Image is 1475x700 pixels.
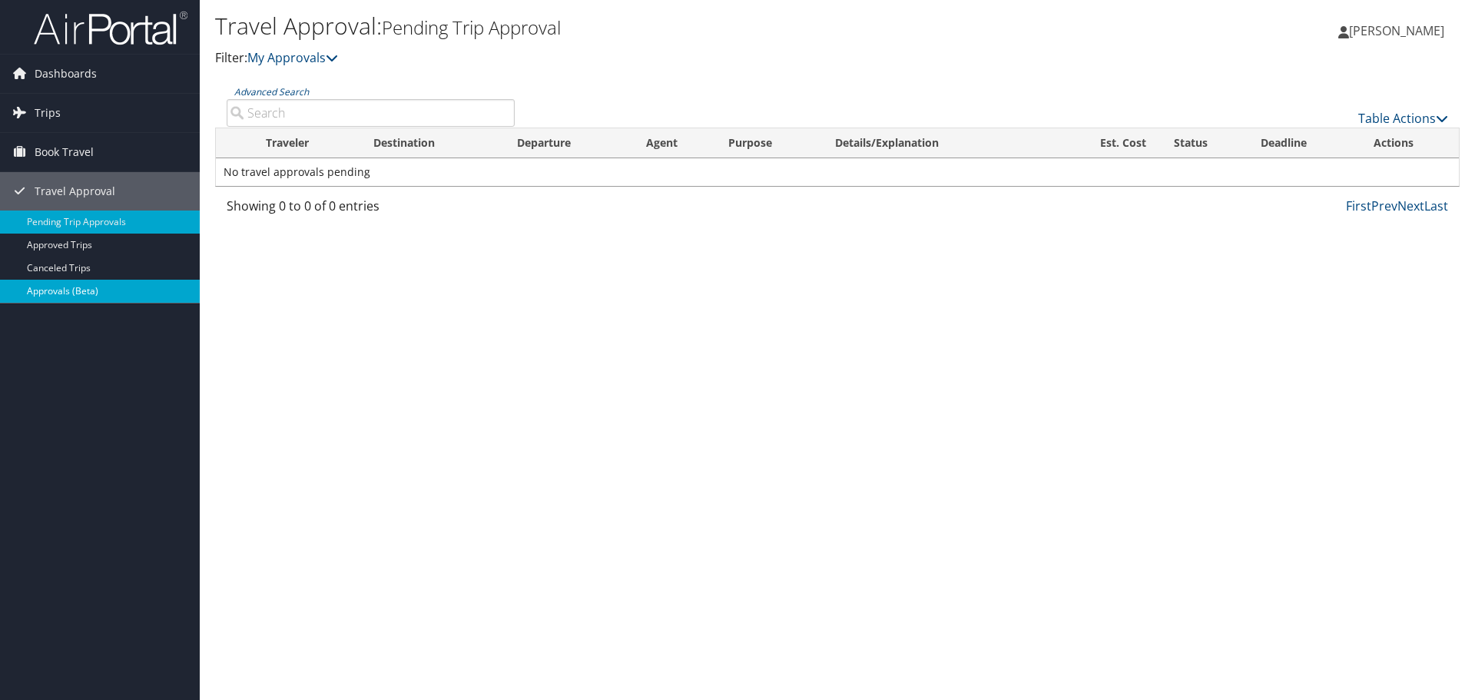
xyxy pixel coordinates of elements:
[215,48,1045,68] p: Filter:
[382,15,561,40] small: Pending Trip Approval
[35,133,94,171] span: Book Travel
[1358,110,1448,127] a: Table Actions
[632,128,714,158] th: Agent
[1247,128,1361,158] th: Deadline: activate to sort column descending
[34,10,187,46] img: airportal-logo.png
[234,85,309,98] a: Advanced Search
[360,128,503,158] th: Destination: activate to sort column ascending
[1160,128,1247,158] th: Status: activate to sort column ascending
[215,10,1045,42] h1: Travel Approval:
[503,128,633,158] th: Departure: activate to sort column ascending
[252,128,360,158] th: Traveler: activate to sort column ascending
[35,172,115,211] span: Travel Approval
[35,55,97,93] span: Dashboards
[247,49,338,66] a: My Approvals
[1349,22,1444,39] span: [PERSON_NAME]
[821,128,1050,158] th: Details/Explanation
[227,197,515,223] div: Showing 0 to 0 of 0 entries
[35,94,61,132] span: Trips
[227,99,515,127] input: Advanced Search
[714,128,821,158] th: Purpose
[1346,197,1371,214] a: First
[1371,197,1397,214] a: Prev
[216,158,1459,186] td: No travel approvals pending
[1397,197,1424,214] a: Next
[1424,197,1448,214] a: Last
[1338,8,1460,54] a: [PERSON_NAME]
[1360,128,1459,158] th: Actions
[1050,128,1160,158] th: Est. Cost: activate to sort column ascending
